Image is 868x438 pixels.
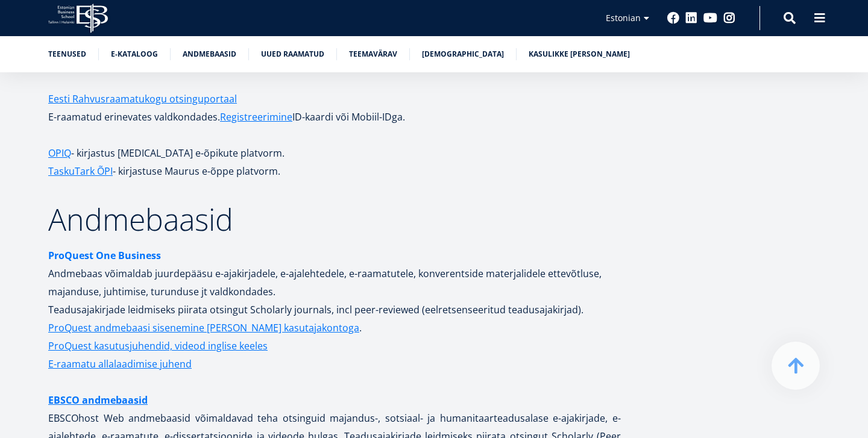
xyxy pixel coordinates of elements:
[422,48,504,60] a: [DEMOGRAPHIC_DATA]
[48,144,621,162] p: - kirjastus [MEDICAL_DATA] e-õpikute platvorm.
[48,90,237,108] a: Eesti Rahvusraamatukogu otsinguportaal
[48,204,621,234] h2: Andmebaasid
[48,337,268,355] a: ProQuest kasutusjuhendid, videod inglise keeles
[48,355,192,373] a: E-raamatu allalaadimise juhend
[48,391,148,409] a: EBSCO andmebaasid
[48,48,86,60] a: Teenused
[48,144,71,162] a: OPIQ
[48,162,621,180] p: - kirjastuse Maurus e-õppe platvorm.
[48,249,161,262] strong: ProQuest One Business
[703,12,717,24] a: Youtube
[48,319,621,337] p: .
[48,319,359,337] a: ProQuest andmebaasi sisenemine [PERSON_NAME] kasutajakontoga
[48,246,621,319] p: Andmebaas võimaldab juurdepääsu e-ajakirjadele, e-ajalehtedele, e-raamatutele, konverentside mate...
[183,48,236,60] a: Andmebaasid
[220,108,292,126] a: Registreerimine
[48,90,621,126] p: E-raamatud erinevates valdkondades. ID-kaardi või Mobiil-IDga.
[529,48,630,60] a: Kasulikke [PERSON_NAME]
[48,162,113,180] a: TaskuTark ÕPI
[723,12,735,24] a: Instagram
[111,48,158,60] a: E-kataloog
[667,12,679,24] a: Facebook
[48,246,161,264] a: ProQuest One Business
[685,12,697,24] a: Linkedin
[261,48,324,60] a: Uued raamatud
[349,48,397,60] a: Teemavärav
